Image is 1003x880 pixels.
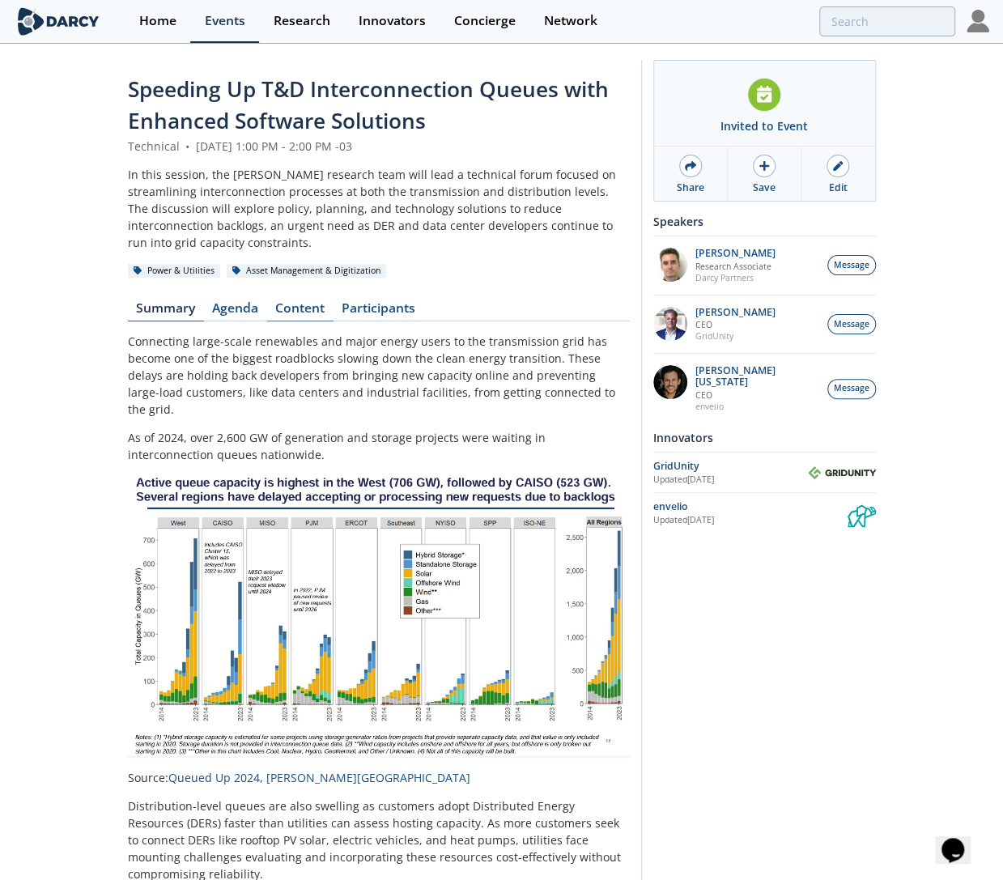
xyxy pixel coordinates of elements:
[227,264,387,278] div: Asset Management & Digitization
[454,15,516,28] div: Concierge
[267,302,334,321] a: Content
[695,261,776,272] p: Research Associate
[128,138,630,155] div: Technical [DATE] 1:00 PM - 2:00 PM -03
[827,255,876,275] button: Message
[274,15,330,28] div: Research
[128,769,630,786] p: Source:
[653,423,876,452] div: Innovators
[653,514,848,527] div: Updated [DATE]
[15,7,103,36] img: logo-wide.svg
[128,74,609,135] span: Speeding Up T&D Interconnection Queues with Enhanced Software Solutions
[128,166,630,251] div: In this session, the [PERSON_NAME] research team will lead a technical forum focused on streamlin...
[935,815,987,864] iframe: chat widget
[834,382,869,395] span: Message
[544,15,597,28] div: Network
[695,319,776,330] p: CEO
[801,147,874,201] a: Edit
[334,302,424,321] a: Participants
[720,117,808,134] div: Invited to Event
[834,259,869,272] span: Message
[183,138,193,154] span: •
[359,15,426,28] div: Innovators
[168,770,470,785] a: Queued Up 2024, [PERSON_NAME][GEOGRAPHIC_DATA]
[819,6,955,36] input: Advanced Search
[204,302,267,321] a: Agenda
[128,474,630,758] img: Image
[829,181,848,195] div: Edit
[653,499,876,527] a: envelio Updated[DATE] envelio
[695,389,818,401] p: CEO
[653,459,808,474] div: GridUnity
[677,181,704,195] div: Share
[128,302,204,321] a: Summary
[695,272,776,283] p: Darcy Partners
[205,15,245,28] div: Events
[653,307,687,341] img: d42dc26c-2a28-49ac-afde-9b58c84c0349
[128,429,630,463] p: As of 2024, over 2,600 GW of generation and storage projects were waiting in interconnection queu...
[653,207,876,236] div: Speakers
[695,365,818,388] p: [PERSON_NAME][US_STATE]
[827,379,876,399] button: Message
[653,458,876,487] a: GridUnity Updated[DATE] GridUnity
[653,474,808,487] div: Updated [DATE]
[695,330,776,342] p: GridUnity
[967,10,989,32] img: Profile
[834,318,869,331] span: Message
[128,333,630,418] p: Connecting large-scale renewables and major energy users to the transmission grid has become one ...
[827,314,876,334] button: Message
[753,181,776,195] div: Save
[139,15,176,28] div: Home
[695,307,776,318] p: [PERSON_NAME]
[653,365,687,399] img: 1b183925-147f-4a47-82c9-16eeeed5003c
[653,248,687,282] img: f1d2b35d-fddb-4a25-bd87-d4d314a355e9
[848,499,876,527] img: envelio
[128,264,221,278] div: Power & Utilities
[808,466,876,479] img: GridUnity
[695,248,776,259] p: [PERSON_NAME]
[695,401,818,412] p: envelio
[653,500,848,514] div: envelio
